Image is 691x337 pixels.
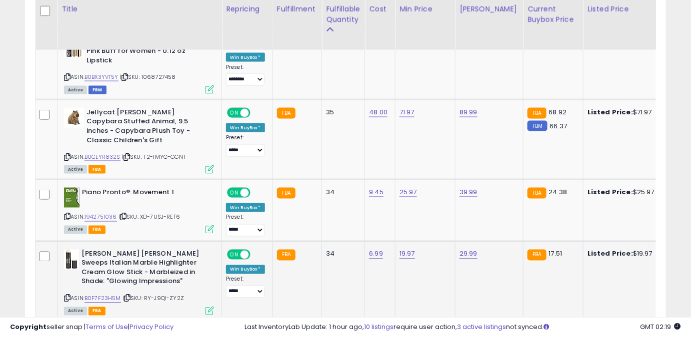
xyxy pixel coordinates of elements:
[64,188,214,233] div: ASIN:
[364,322,394,332] a: 10 listings
[64,108,214,173] div: ASIN:
[118,213,180,221] span: | SKU: XD-7USJ-RET6
[86,108,208,147] b: Jellycat [PERSON_NAME] Capybara Stuffed Animal, 9.5 inches - Capybara Plush Toy - Classic Childre...
[226,214,265,237] div: Preset:
[226,4,268,14] div: Repricing
[399,249,415,259] a: 19.97
[85,322,128,332] a: Terms of Use
[228,108,240,117] span: ON
[64,250,79,270] img: 31ojowwXjAL._SL40_.jpg
[399,107,414,117] a: 71.97
[10,323,173,332] div: seller snap | |
[10,322,46,332] strong: Copyright
[84,295,121,303] a: B0F7F23H5M
[81,250,203,289] b: [PERSON_NAME] [PERSON_NAME] Sweeps Italian Marble Highlighter Cream Glow Stick - Marbleized in Sh...
[88,307,105,316] span: FBA
[129,322,173,332] a: Privacy Policy
[326,188,357,197] div: 34
[527,188,546,199] small: FBA
[226,53,265,62] div: Win BuyBox *
[527,108,546,119] small: FBA
[64,108,84,128] img: 41k3mjkqt5L._SL40_.jpg
[64,226,87,234] span: All listings currently available for purchase on Amazon
[64,165,87,174] span: All listings currently available for purchase on Amazon
[84,73,118,81] a: B0BX3YVT5Y
[459,187,477,197] a: 39.99
[277,4,317,14] div: Fulfillment
[640,322,681,332] span: 2025-08-18 02:19 GMT
[249,188,265,197] span: OFF
[459,4,519,14] div: [PERSON_NAME]
[88,226,105,234] span: FBA
[249,108,265,117] span: OFF
[64,188,79,208] img: 51Gc6cts2FL._SL40_.jpg
[587,107,633,117] b: Listed Price:
[326,250,357,259] div: 34
[399,187,417,197] a: 25.97
[64,86,87,94] span: All listings currently available for purchase on Amazon
[459,249,477,259] a: 29.99
[226,276,265,299] div: Preset:
[326,4,360,25] div: Fulfillable Quantity
[226,123,265,132] div: Win BuyBox *
[369,187,383,197] a: 9.45
[84,153,120,161] a: B0CLYR832S
[587,250,670,259] div: $19.97
[527,121,547,131] small: FBM
[226,265,265,274] div: Win BuyBox *
[369,107,387,117] a: 48.00
[550,121,567,131] span: 66.37
[459,107,477,117] a: 89.99
[64,307,87,316] span: All listings currently available for purchase on Amazon
[549,249,562,259] span: 17.51
[277,188,295,199] small: FBA
[587,108,670,117] div: $71.97
[587,188,670,197] div: $25.97
[122,295,184,303] span: | SKU: RY-J9QI-ZY2Z
[527,250,546,261] small: FBA
[88,165,105,174] span: FBA
[88,86,106,94] span: FBM
[587,187,633,197] b: Listed Price:
[122,153,185,161] span: | SKU: F2-1MYC-GGNT
[399,4,451,14] div: Min Price
[228,188,240,197] span: ON
[249,250,265,259] span: OFF
[64,37,214,93] div: ASIN:
[527,4,579,25] div: Current Buybox Price
[549,187,567,197] span: 24.38
[245,323,681,332] div: Last InventoryLab Update: 1 hour ago, require user action, not synced.
[228,250,240,259] span: ON
[369,4,391,14] div: Cost
[457,322,506,332] a: 3 active listings
[120,73,176,81] span: | SKU: 1068727458
[61,4,217,14] div: Title
[587,249,633,259] b: Listed Price:
[587,4,674,14] div: Listed Price
[226,64,265,86] div: Preset:
[86,37,208,68] b: [PERSON_NAME] Luxe Lipstick - 312 Pink Buff for Women - 0.12 oz Lipstick
[277,108,295,119] small: FBA
[226,203,265,212] div: Win BuyBox *
[369,249,383,259] a: 6.99
[277,250,295,261] small: FBA
[84,213,117,222] a: 1942751036
[549,107,567,117] span: 68.92
[326,108,357,117] div: 35
[82,188,203,200] b: Piano Pronto®: Movement 1
[226,134,265,157] div: Preset:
